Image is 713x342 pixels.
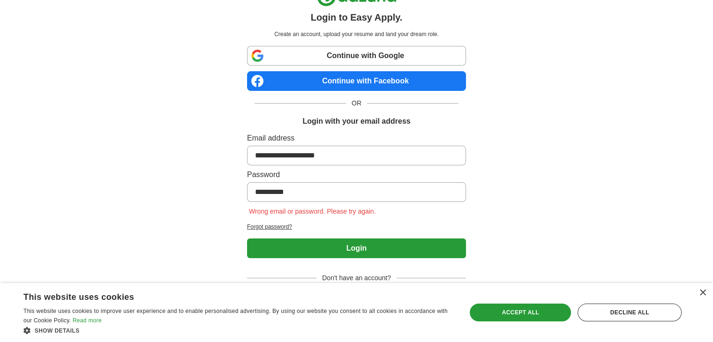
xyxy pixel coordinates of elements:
div: Decline all [578,304,682,321]
a: Continue with Facebook [247,71,466,91]
a: Continue with Google [247,46,466,66]
label: Email address [247,133,466,144]
div: This website uses cookies [23,289,430,303]
span: Show details [35,327,80,334]
p: Create an account, upload your resume and land your dream role. [249,30,464,38]
span: Don't have an account? [316,273,397,283]
span: This website uses cookies to improve user experience and to enable personalised advertising. By u... [23,308,448,324]
h1: Login to Easy Apply. [311,10,403,24]
a: Forgot password? [247,223,466,231]
h1: Login with your email address [302,116,410,127]
div: Close [699,290,706,297]
a: Read more, opens a new window [73,317,102,324]
span: Wrong email or password. Please try again. [247,208,378,215]
div: Show details [23,326,453,335]
label: Password [247,169,466,180]
div: Accept all [470,304,571,321]
button: Login [247,238,466,258]
span: OR [346,98,367,108]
